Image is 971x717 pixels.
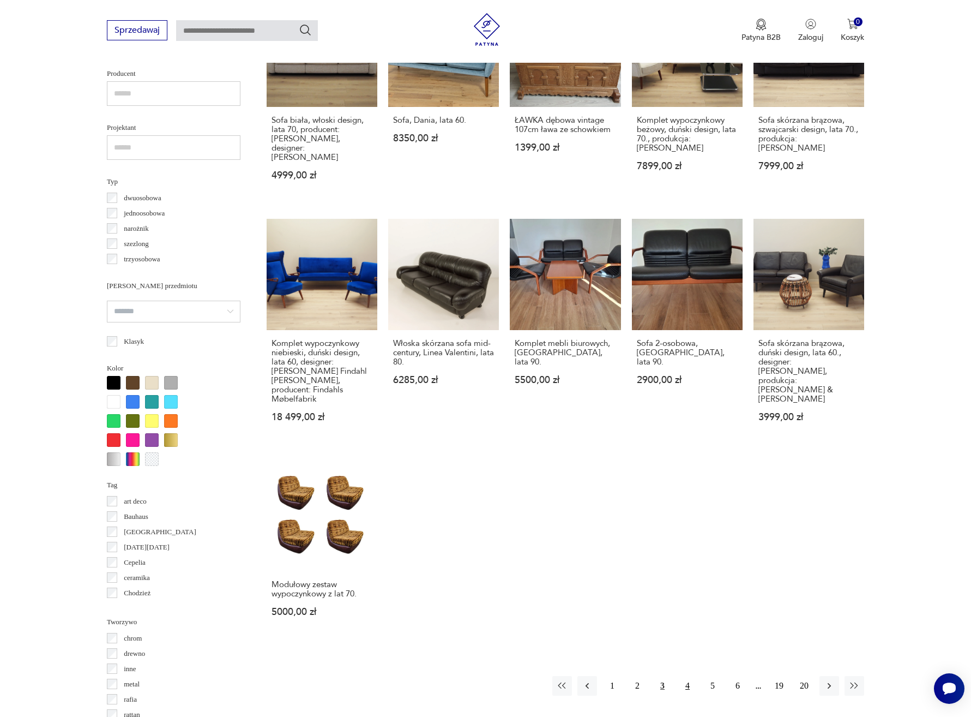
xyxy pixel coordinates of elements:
[124,587,150,599] p: Chodzież
[841,32,864,43] p: Koszyk
[515,375,616,385] p: 5500,00 zł
[741,32,781,43] p: Patyna B2B
[741,19,781,43] button: Patyna B2B
[107,122,240,134] p: Projektant
[854,17,863,27] div: 0
[805,19,816,29] img: Ikonka użytkownika
[758,339,859,404] h3: Sofa skórzana brązowa, duński design, lata 60., designer: [PERSON_NAME], produkcja: [PERSON_NAME]...
[515,143,616,152] p: 1399,00 zł
[515,339,616,367] h3: Komplet mebli biurowych, [GEOGRAPHIC_DATA], lata 90.
[124,557,146,569] p: Cepelia
[798,19,823,43] button: Zaloguj
[393,116,494,125] h3: Sofa, Dania, lata 60.
[272,339,372,404] h3: Komplet wypoczynkowy niebieski, duński design, lata 60, designer: [PERSON_NAME] Findahl [PERSON_N...
[124,495,147,507] p: art deco
[272,607,372,617] p: 5000,00 zł
[124,336,144,348] p: Klasyk
[637,162,738,171] p: 7899,00 zł
[124,648,145,660] p: drewno
[267,461,377,638] a: Modułowy zestaw wypoczynkowy z lat 70.Modułowy zestaw wypoczynkowy z lat 70.5000,00 zł
[107,362,240,374] p: Kolor
[124,678,140,690] p: metal
[841,19,864,43] button: 0Koszyk
[637,339,738,367] h3: Sofa 2-osobowa, [GEOGRAPHIC_DATA], lata 90.
[299,23,312,37] button: Szukaj
[124,541,170,553] p: [DATE][DATE]
[758,413,859,422] p: 3999,00 zł
[847,19,858,29] img: Ikona koszyka
[272,580,372,599] h3: Modułowy zestaw wypoczynkowy z lat 70.
[124,511,148,523] p: Bauhaus
[628,676,647,696] button: 2
[769,676,789,696] button: 19
[756,19,767,31] img: Ikona medalu
[124,238,148,250] p: szezlong
[741,19,781,43] a: Ikona medaluPatyna B2B
[107,616,240,628] p: Tworzywo
[388,219,499,443] a: Włoska skórzana sofa mid-century, Linea Valentini, lata 80.Włoska skórzana sofa mid-century, Line...
[637,116,738,153] h3: Komplet wypoczynkowy beżowy, duński design, lata 70., produkcja: [PERSON_NAME]
[107,20,167,40] button: Sprzedawaj
[728,676,747,696] button: 6
[703,676,722,696] button: 5
[515,116,616,134] h3: ŁAWKA dębowa vintage 107cm ława ze schowkiem
[272,413,372,422] p: 18 499,00 zł
[753,219,864,443] a: Sofa skórzana brązowa, duński design, lata 60., designer: Aage Christiansen, produkcja: Erhardsen...
[267,219,377,443] a: Komplet wypoczynkowy niebieski, duński design, lata 60, designer: Chresten Findahl Brodersen, pro...
[124,572,150,584] p: ceramika
[758,162,859,171] p: 7999,00 zł
[934,673,964,704] iframe: Smartsupp widget button
[393,134,494,143] p: 8350,00 zł
[124,207,165,219] p: jednoosobowa
[678,676,697,696] button: 4
[107,68,240,80] p: Producent
[272,171,372,180] p: 4999,00 zł
[124,663,136,675] p: inne
[124,632,142,644] p: chrom
[471,13,503,46] img: Patyna - sklep z meblami i dekoracjami vintage
[510,219,620,443] a: Komplet mebli biurowych, Włochy, lata 90.Komplet mebli biurowych, [GEOGRAPHIC_DATA], lata 90.5500...
[124,253,160,265] p: trzyosobowa
[272,116,372,162] h3: Sofa biała, włoski design, lata 70, producent: [PERSON_NAME], designer: [PERSON_NAME]
[107,280,240,292] p: [PERSON_NAME] przedmiotu
[124,602,150,614] p: Ćmielów
[393,339,494,367] h3: Włoska skórzana sofa mid-century, Linea Valentini, lata 80.
[637,375,738,385] p: 2900,00 zł
[798,32,823,43] p: Zaloguj
[124,526,196,538] p: [GEOGRAPHIC_DATA]
[653,676,672,696] button: 3
[393,375,494,385] p: 6285,00 zł
[758,116,859,153] h3: Sofa skórzana brązowa, szwajcarski design, lata 70., produkcja: [PERSON_NAME]
[124,694,137,706] p: rafia
[124,192,161,204] p: dwuosobowa
[794,676,814,696] button: 20
[107,479,240,491] p: Tag
[107,27,167,35] a: Sprzedawaj
[632,219,743,443] a: Sofa 2-osobowa, Włochy, lata 90.Sofa 2-osobowa, [GEOGRAPHIC_DATA], lata 90.2900,00 zł
[107,176,240,188] p: Typ
[602,676,622,696] button: 1
[124,223,148,235] p: narożnik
